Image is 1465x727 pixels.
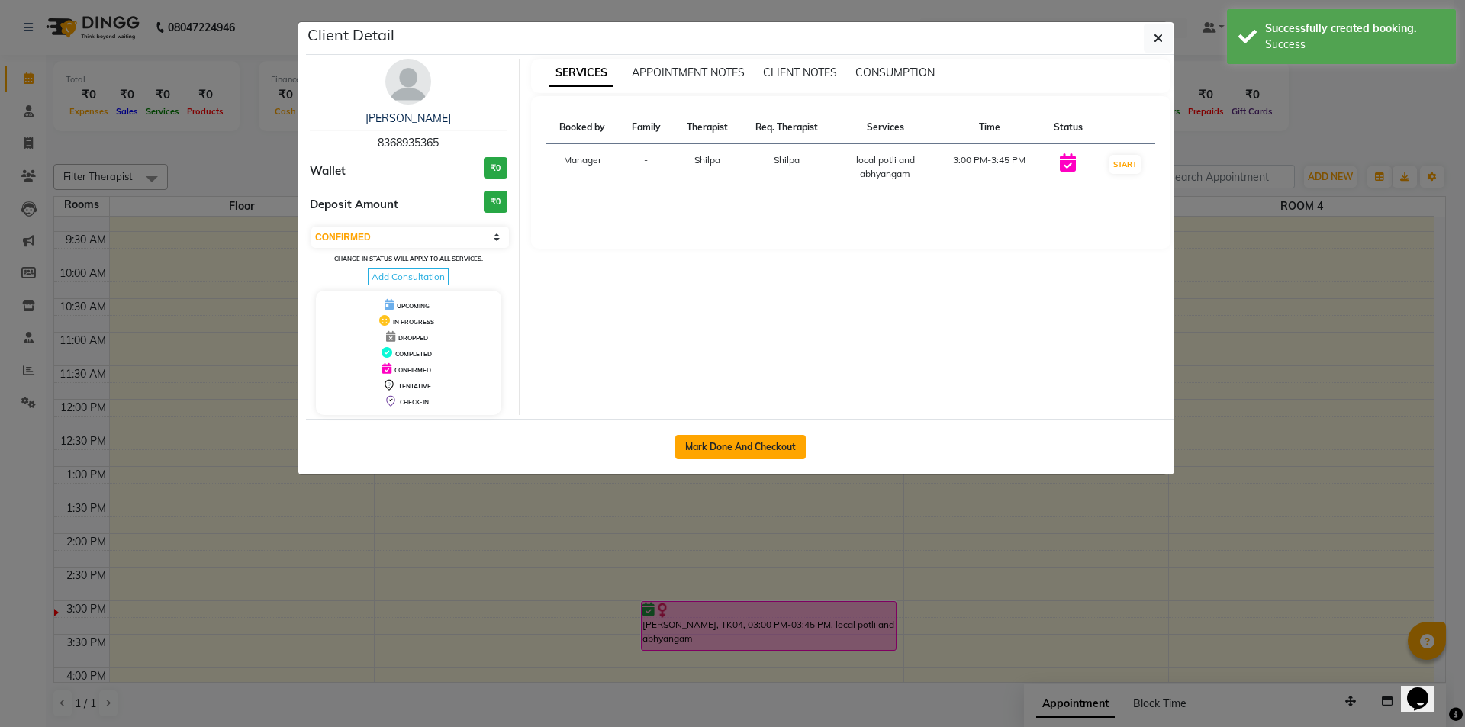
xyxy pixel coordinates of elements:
[619,144,673,191] td: -
[378,136,439,150] span: 8368935365
[398,334,428,342] span: DROPPED
[1109,155,1141,174] button: START
[1265,21,1444,37] div: Successfully created booking.
[398,382,431,390] span: TENTATIVE
[394,366,431,374] span: CONFIRMED
[484,157,507,179] h3: ₹0
[855,66,935,79] span: CONSUMPTION
[938,111,1042,144] th: Time
[1265,37,1444,53] div: Success
[1042,111,1096,144] th: Status
[395,350,432,358] span: COMPLETED
[842,153,929,181] div: local potli and abhyangam
[310,196,398,214] span: Deposit Amount
[546,144,620,191] td: Manager
[397,302,430,310] span: UPCOMING
[549,60,613,87] span: SERVICES
[741,111,833,144] th: Req. Therapist
[393,318,434,326] span: IN PROGRESS
[368,268,449,285] span: Add Consultation
[632,66,745,79] span: APPOINTMENT NOTES
[400,398,429,406] span: CHECK-IN
[763,66,837,79] span: CLIENT NOTES
[484,191,507,213] h3: ₹0
[774,154,800,166] span: Shilpa
[385,59,431,105] img: avatar
[310,162,346,180] span: Wallet
[546,111,620,144] th: Booked by
[673,111,741,144] th: Therapist
[334,255,483,262] small: Change in status will apply to all services.
[1401,666,1450,712] iframe: chat widget
[833,111,938,144] th: Services
[307,24,394,47] h5: Client Detail
[694,154,720,166] span: Shilpa
[938,144,1042,191] td: 3:00 PM-3:45 PM
[675,435,806,459] button: Mark Done And Checkout
[619,111,673,144] th: Family
[365,111,451,125] a: [PERSON_NAME]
